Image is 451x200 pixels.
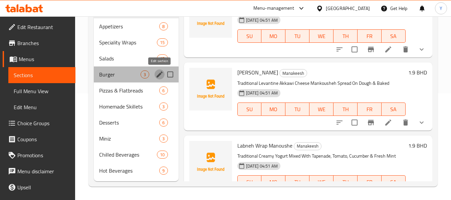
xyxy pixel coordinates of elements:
[264,105,283,114] span: MO
[99,38,157,46] span: Speciality Wraps
[160,23,167,30] span: 8
[285,103,309,116] button: TU
[360,177,379,187] span: FR
[237,103,262,116] button: SU
[312,31,331,41] span: WE
[358,103,382,116] button: FR
[159,103,168,111] div: items
[17,183,70,191] span: Upsell
[382,103,406,116] button: SA
[288,105,307,114] span: TU
[360,105,379,114] span: FR
[3,131,75,147] a: Coupons
[160,87,167,94] span: 6
[3,163,75,179] a: Menu disclaimer
[159,22,168,30] div: items
[99,151,157,159] span: Chilled Beverages
[326,5,370,12] div: [GEOGRAPHIC_DATA]
[157,39,167,46] span: 15
[159,119,168,127] div: items
[243,90,280,96] span: [DATE] 04:51 AM
[3,147,75,163] a: Promotions
[3,35,75,51] a: Branches
[17,151,70,159] span: Promotions
[94,115,178,131] div: Desserts6
[94,82,178,98] div: Pizzas & Flatbreads6
[312,105,331,114] span: WE
[312,177,331,187] span: WE
[99,119,159,127] div: Desserts
[160,168,167,174] span: 9
[99,22,159,30] span: Appetizers
[358,29,382,43] button: FR
[261,103,285,116] button: MO
[384,45,392,53] a: Edit menu item
[414,41,430,57] button: show more
[94,98,178,115] div: Homemade Skillets3
[3,179,75,195] a: Upsell
[261,29,285,43] button: MO
[17,167,70,175] span: Menu disclaimer
[261,175,285,189] button: MO
[160,104,167,110] span: 3
[285,175,309,189] button: TU
[333,175,358,189] button: TH
[309,103,333,116] button: WE
[99,86,159,94] span: Pizzas & Flatbreads
[237,67,278,77] span: [PERSON_NAME]
[189,141,232,184] img: Labneh Wrap Manoushe
[382,175,406,189] button: SA
[94,131,178,147] div: Miniz3
[294,142,321,150] span: Manakeesh
[17,23,70,31] span: Edit Restaurant
[360,31,379,41] span: FR
[285,29,309,43] button: TU
[19,55,70,63] span: Menus
[336,105,355,114] span: TH
[14,87,70,95] span: Full Menu View
[99,135,159,143] span: Miniz
[159,167,168,175] div: items
[94,50,178,66] div: Salads15
[309,29,333,43] button: WE
[382,29,406,43] button: SA
[440,5,442,12] span: Y
[243,17,280,23] span: [DATE] 04:51 AM
[240,105,259,114] span: SU
[363,41,379,57] button: Branch-specific-item
[264,177,283,187] span: MO
[8,67,75,83] a: Sections
[358,175,382,189] button: FR
[155,69,165,79] button: edit
[160,136,167,142] span: 3
[279,69,307,77] div: Manakeesh
[280,69,307,77] span: Manakeesh
[336,177,355,187] span: TH
[157,54,168,62] div: items
[94,147,178,163] div: Chilled Beverages10
[348,42,362,56] span: Select to update
[99,54,157,62] span: Salads
[240,177,259,187] span: SU
[384,119,392,127] a: Edit menu item
[14,71,70,79] span: Sections
[99,167,159,175] span: Hot Beverages
[237,79,406,87] p: Traditional Levantine Akkawi Cheese Mankousheh Spread On Dough & Baked
[157,152,167,158] span: 10
[264,31,283,41] span: MO
[160,120,167,126] span: 6
[159,135,168,143] div: items
[3,115,75,131] a: Choice Groups
[384,31,403,41] span: SA
[331,115,348,131] button: sort-choices
[17,119,70,127] span: Choice Groups
[237,141,292,151] span: Labneh Wrap Manoushe
[141,71,149,78] span: 3
[288,31,307,41] span: TU
[3,51,75,67] a: Menus
[94,163,178,179] div: Hot Beverages9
